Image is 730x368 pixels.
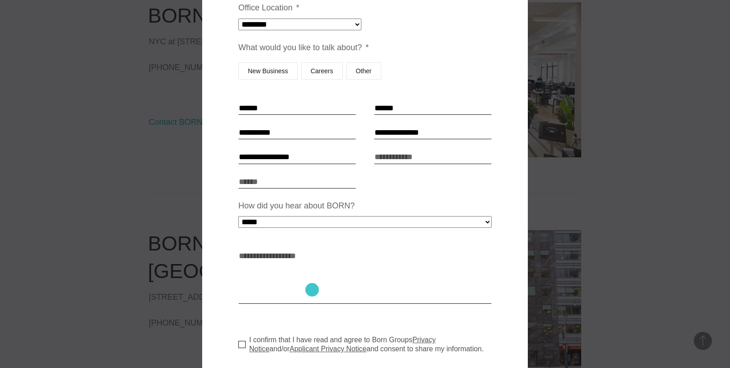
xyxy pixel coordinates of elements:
label: What would you like to talk about? [238,42,369,53]
label: Office Location [238,3,299,13]
label: How did you hear about BORN? [238,201,355,211]
label: New Business [238,62,298,80]
label: Other [346,62,381,80]
a: Applicant Privacy Notice [289,345,366,353]
label: Careers [301,62,343,80]
label: I confirm that I have read and agree to Born Groups and/or and consent to share my information. [238,335,499,354]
